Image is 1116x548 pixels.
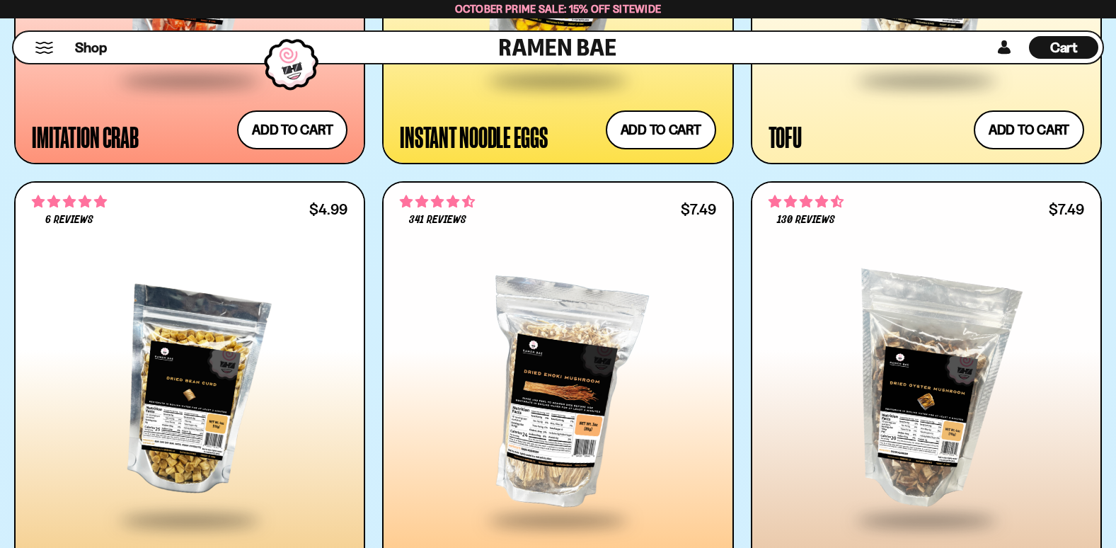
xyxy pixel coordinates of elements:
[75,36,107,59] a: Shop
[45,215,93,226] span: 6 reviews
[769,193,844,211] span: 4.68 stars
[974,110,1084,149] button: Add to cart
[35,42,54,54] button: Mobile Menu Trigger
[409,215,466,226] span: 341 reviews
[309,202,347,216] div: $4.99
[1049,202,1084,216] div: $7.49
[777,215,835,226] span: 130 reviews
[681,202,716,216] div: $7.49
[237,110,347,149] button: Add to cart
[769,124,802,149] div: Tofu
[606,110,716,149] button: Add to cart
[1029,32,1098,63] div: Cart
[400,193,475,211] span: 4.53 stars
[455,2,662,16] span: October Prime Sale: 15% off Sitewide
[32,193,107,211] span: 5.00 stars
[400,124,547,149] div: Instant Noodle Eggs
[75,38,107,57] span: Shop
[32,124,139,149] div: Imitation Crab
[1050,39,1078,56] span: Cart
